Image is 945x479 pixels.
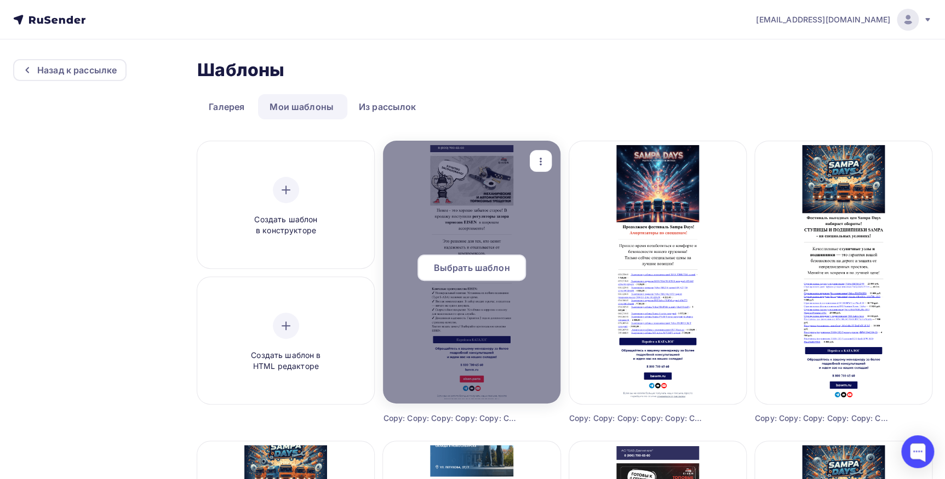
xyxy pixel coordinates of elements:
a: Галерея [197,94,256,119]
div: Copy: Copy: Copy: Copy: Copy: Copy: Copy: Copy: Copy: Copy: Copy: Copy: Copy: Copy: Copy: Copy: C... [383,413,516,424]
a: [EMAIL_ADDRESS][DOMAIN_NAME] [756,9,932,31]
span: Создать шаблон в HTML редакторе [234,350,338,372]
a: Из рассылок [347,94,428,119]
span: Выбрать шаблон [434,261,510,274]
h2: Шаблоны [197,59,284,81]
div: Copy: Copy: Copy: Copy: Copy: Copy: Copy: Copy: Copy: Copy: Copy: Copy: Copy: Copy: Copy: Copy: C... [569,413,702,424]
a: Мои шаблоны [258,94,345,119]
div: Назад к рассылке [37,64,117,77]
div: Copy: Copy: Copy: Copy: Copy: Copy: Copy: Copy: Copy: Copy: Copy: Copy: Copy: Copy: Copy: Copy: C... [755,413,887,424]
span: [EMAIL_ADDRESS][DOMAIN_NAME] [756,14,890,25]
span: Создать шаблон в конструкторе [234,214,338,236]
